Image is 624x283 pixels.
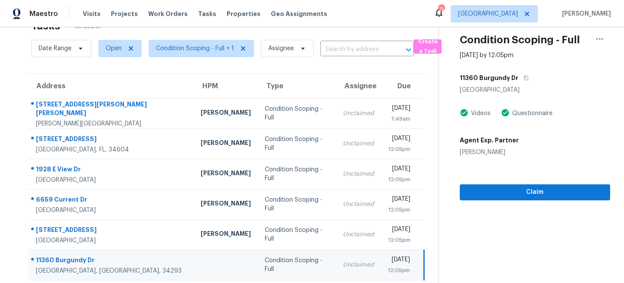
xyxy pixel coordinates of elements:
[336,74,381,98] th: Assignee
[388,134,411,145] div: [DATE]
[36,225,187,236] div: [STREET_ADDRESS]
[460,86,610,94] div: [GEOGRAPHIC_DATA]
[106,44,122,53] span: Open
[414,39,442,54] button: Create a Task
[227,10,260,18] span: Properties
[36,100,187,119] div: [STREET_ADDRESS][PERSON_NAME][PERSON_NAME]
[418,37,437,57] span: Create a Task
[156,44,234,53] span: Condition Scoping - Full + 1
[460,136,519,145] h5: Agent Exp. Partner
[388,104,411,115] div: [DATE]
[268,44,294,53] span: Assignee
[388,266,410,275] div: 12:05pm
[198,11,216,17] span: Tasks
[460,51,513,60] div: [DATE] by 12:05pm
[258,74,336,98] th: Type
[265,256,329,273] div: Condition Scoping - Full
[265,196,329,213] div: Condition Scoping - Full
[201,138,251,149] div: [PERSON_NAME]
[343,200,374,209] div: Unclaimed
[36,236,187,245] div: [GEOGRAPHIC_DATA]
[36,135,187,145] div: [STREET_ADDRESS]
[388,255,410,266] div: [DATE]
[265,135,329,152] div: Condition Scoping - Full
[36,195,187,206] div: 6659 Current Dr
[29,10,58,18] span: Maestro
[36,206,187,215] div: [GEOGRAPHIC_DATA]
[403,44,415,56] button: Open
[468,109,491,118] div: Videos
[265,165,329,183] div: Condition Scoping - Full
[36,256,187,267] div: 11360 Burgundy Dr
[320,43,390,56] input: Search by address
[388,175,411,184] div: 12:05pm
[83,10,101,18] span: Visits
[460,74,518,82] h5: 11360 Burgundy Dr
[460,148,519,157] div: [PERSON_NAME]
[201,169,251,180] div: [PERSON_NAME]
[201,229,251,240] div: [PERSON_NAME]
[265,105,329,122] div: Condition Scoping - Full
[201,199,251,210] div: [PERSON_NAME]
[388,164,411,175] div: [DATE]
[501,108,510,117] img: Artifact Present Icon
[460,108,468,117] img: Artifact Present Icon
[265,226,329,243] div: Condition Scoping - Full
[343,139,374,148] div: Unclaimed
[388,145,411,154] div: 12:05pm
[194,74,258,98] th: HPM
[438,5,444,14] div: 71
[388,206,411,214] div: 12:05pm
[388,195,411,206] div: [DATE]
[36,119,187,128] div: [PERSON_NAME][GEOGRAPHIC_DATA]
[559,10,611,18] span: [PERSON_NAME]
[460,35,580,44] h2: Condition Scoping - Full
[201,108,251,119] div: [PERSON_NAME]
[28,74,194,98] th: Address
[148,10,188,18] span: Work Orders
[36,267,187,275] div: [GEOGRAPHIC_DATA], [GEOGRAPHIC_DATA], 34293
[343,170,374,178] div: Unclaimed
[467,187,603,198] span: Claim
[111,10,138,18] span: Projects
[31,22,60,30] h2: Tasks
[458,10,518,18] span: [GEOGRAPHIC_DATA]
[36,165,187,176] div: 1928 E View Dr
[39,44,71,53] span: Date Range
[36,145,187,154] div: [GEOGRAPHIC_DATA], FL, 34604
[460,184,610,200] button: Claim
[510,109,552,118] div: Questionnaire
[388,225,411,236] div: [DATE]
[343,260,374,269] div: Unclaimed
[343,230,374,239] div: Unclaimed
[343,109,374,118] div: Unclaimed
[381,74,424,98] th: Due
[271,10,327,18] span: Geo Assignments
[388,236,411,244] div: 12:05pm
[36,176,187,184] div: [GEOGRAPHIC_DATA]
[388,115,411,123] div: 7:49am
